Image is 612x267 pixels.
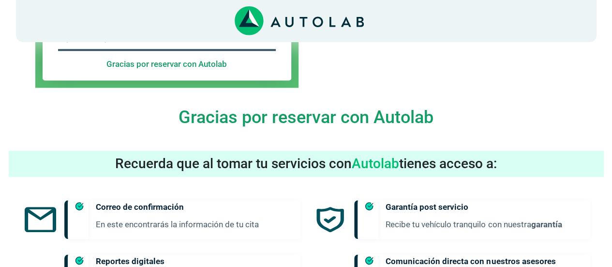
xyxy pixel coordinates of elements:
h5: Correo de confirmación [96,200,293,214]
p: En este encontrarás la información de tu cita [96,218,293,231]
p: Recibe tu vehículo tranquilo con nuestra [386,218,582,231]
span: Autolab [352,156,399,172]
a: garantía [531,220,562,229]
h4: Gracias por reservar con Autolab [16,107,597,127]
h5: Gracias por reservar con Autolab [58,59,276,69]
a: Link al sitio de autolab [235,16,364,25]
h3: Recuerda que al tomar tu servicios con tienes acceso a: [9,156,604,172]
h5: Garantía post servicio [386,200,582,214]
